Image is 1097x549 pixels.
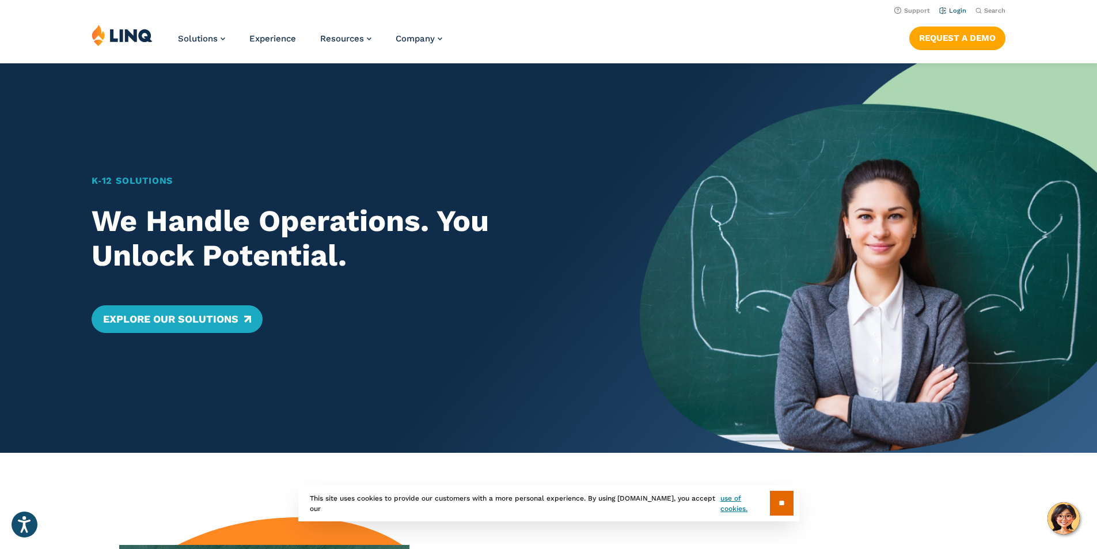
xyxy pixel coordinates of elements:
[720,493,769,514] a: use of cookies.
[178,24,442,62] nav: Primary Navigation
[894,7,930,14] a: Support
[975,6,1005,15] button: Open Search Bar
[92,305,263,333] a: Explore Our Solutions
[178,33,225,44] a: Solutions
[396,33,442,44] a: Company
[178,33,218,44] span: Solutions
[320,33,364,44] span: Resources
[640,63,1097,453] img: Home Banner
[939,7,966,14] a: Login
[249,33,296,44] a: Experience
[92,174,595,188] h1: K‑12 Solutions
[92,204,595,273] h2: We Handle Operations. You Unlock Potential.
[92,24,153,46] img: LINQ | K‑12 Software
[984,7,1005,14] span: Search
[909,26,1005,50] a: Request a Demo
[1047,502,1080,535] button: Hello, have a question? Let’s chat.
[320,33,371,44] a: Resources
[298,485,799,521] div: This site uses cookies to provide our customers with a more personal experience. By using [DOMAIN...
[909,24,1005,50] nav: Button Navigation
[396,33,435,44] span: Company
